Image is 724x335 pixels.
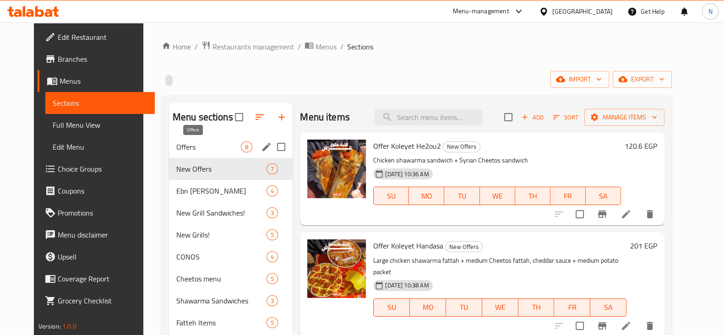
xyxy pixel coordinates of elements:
[414,301,442,314] span: MO
[53,141,147,152] span: Edit Menu
[176,163,267,174] span: New Offers
[58,32,147,43] span: Edit Restaurant
[267,207,278,218] div: items
[520,112,545,123] span: Add
[486,301,515,314] span: WE
[518,110,547,124] span: Add item
[38,180,155,202] a: Coupons
[307,140,366,198] img: Offer Koleyet He2ou2
[410,298,446,317] button: MO
[169,158,293,180] div: New Offers7
[373,239,443,253] span: Offer Koleyet Handasa
[553,112,578,123] span: Sort
[38,320,61,332] span: Version:
[267,209,278,217] span: 3
[300,110,350,124] h2: Menu items
[58,295,147,306] span: Grocery Checklist
[169,224,293,246] div: New Grills!5
[594,301,623,314] span: SA
[381,281,432,290] span: [DATE] 10:38 AM
[453,6,509,17] div: Menu-management
[241,143,252,151] span: 8
[373,155,621,166] p: Chicken shawarma sandwich + Syrian Cheetos sandwich
[570,205,589,224] span: Select to update
[58,163,147,174] span: Choice Groups
[625,140,657,152] h6: 120.6 EGP
[267,187,278,195] span: 4
[45,114,155,136] a: Full Menu View
[482,298,518,317] button: WE
[176,185,267,196] span: Ebn [PERSON_NAME]
[173,110,233,124] h2: Menu sections
[38,48,155,70] a: Branches
[547,110,584,124] span: Sort items
[630,239,657,252] h6: 201 EGP
[499,108,518,127] span: Select section
[590,298,626,317] button: SA
[550,71,609,88] button: import
[620,74,664,85] span: export
[373,298,410,317] button: SU
[169,268,293,290] div: Cheetos menu5
[522,301,551,314] span: TH
[347,41,373,52] span: Sections
[305,41,337,53] a: Menus
[267,273,278,284] div: items
[267,317,278,328] div: items
[58,273,147,284] span: Coverage Report
[58,207,147,218] span: Promotions
[589,189,617,203] span: SA
[260,140,273,154] button: edit
[373,187,409,205] button: SU
[38,70,155,92] a: Menus
[340,41,343,52] li: /
[271,106,293,128] button: Add section
[298,41,301,52] li: /
[592,112,657,123] span: Manage items
[373,255,626,278] p: Large chicken shawarma fattah + medium Cheetos fattah, cheddar sauce + medium potato packet
[195,41,198,52] li: /
[45,92,155,114] a: Sections
[267,231,278,239] span: 5
[176,251,267,262] span: CONOS
[176,273,267,284] span: Cheetos menu
[169,290,293,312] div: Shawarma Sandwiches3
[176,295,267,306] span: Shawarma Sandwiches
[586,187,621,205] button: SA
[176,141,241,152] span: Offers
[241,141,252,152] div: items
[38,26,155,48] a: Edit Restaurant
[267,319,278,327] span: 5
[212,41,294,52] span: Restaurants management
[176,207,267,218] span: New Grill Sandwiches!
[381,170,432,178] span: [DATE] 10:36 AM
[550,187,586,205] button: FR
[621,320,631,331] a: Edit menu item
[267,253,278,261] span: 4
[58,251,147,262] span: Upsell
[162,41,191,52] a: Home
[591,203,613,225] button: Branch-specific-item
[519,189,547,203] span: TH
[176,229,267,240] span: New Grills!
[267,165,278,173] span: 7
[445,241,483,252] div: New Offers
[267,229,278,240] div: items
[53,119,147,130] span: Full Menu View
[60,76,147,86] span: Menus
[413,189,441,203] span: MO
[409,187,444,205] button: MO
[552,6,613,16] div: [GEOGRAPHIC_DATA]
[554,189,582,203] span: FR
[450,301,479,314] span: TU
[584,109,664,126] button: Manage items
[444,187,479,205] button: TU
[38,202,155,224] a: Promotions
[53,97,147,108] span: Sections
[554,298,590,317] button: FR
[38,158,155,180] a: Choice Groups
[169,136,293,158] div: Offers8edit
